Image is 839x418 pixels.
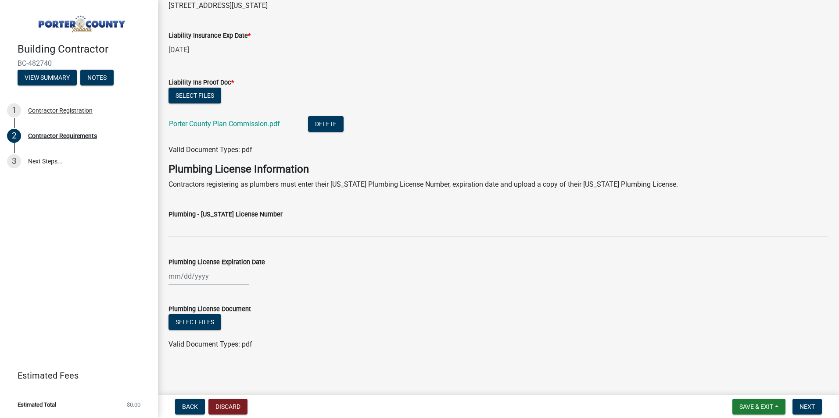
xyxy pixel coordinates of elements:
[308,120,344,129] wm-modal-confirm: Delete Document
[169,80,234,86] label: Liability Ins Proof Doc
[7,154,21,168] div: 3
[28,107,93,113] div: Contractor Registration
[308,116,344,132] button: Delete
[7,367,144,384] a: Estimated Fees
[182,403,198,410] span: Back
[18,59,140,67] span: BC-482740
[80,74,114,81] wm-modal-confirm: Notes
[127,402,140,407] span: $0.00
[169,212,283,218] label: Plumbing - [US_STATE] License Number
[18,9,144,34] img: Porter County, Indiana
[18,74,77,81] wm-modal-confirm: Summary
[169,145,252,154] span: Valid Document Types: pdf
[169,88,221,103] button: Select files
[169,314,221,330] button: Select files
[169,33,251,39] label: Liability Insurance Exp Date
[169,120,280,128] a: Porter County Plan Commission.pdf
[169,163,309,175] strong: Plumbing License Information
[28,133,97,139] div: Contractor Requirements
[169,179,828,190] p: Contractors registering as plumbers must enter their [US_STATE] Plumbing License Number, expirati...
[175,399,205,414] button: Back
[169,267,249,285] input: mm/dd/yyyy
[169,340,252,348] span: Valid Document Types: pdf
[18,402,56,407] span: Estimated Total
[208,399,247,414] button: Discard
[7,103,21,117] div: 1
[169,41,249,59] input: mm/dd/yyyy
[18,70,77,85] button: View Summary
[18,43,151,56] h4: Building Contractor
[732,399,785,414] button: Save & Exit
[80,70,114,85] button: Notes
[7,129,21,143] div: 2
[792,399,822,414] button: Next
[169,306,251,312] label: Plumbing License Document
[800,403,815,410] span: Next
[739,403,773,410] span: Save & Exit
[169,259,265,266] label: Plumbing License Expiration Date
